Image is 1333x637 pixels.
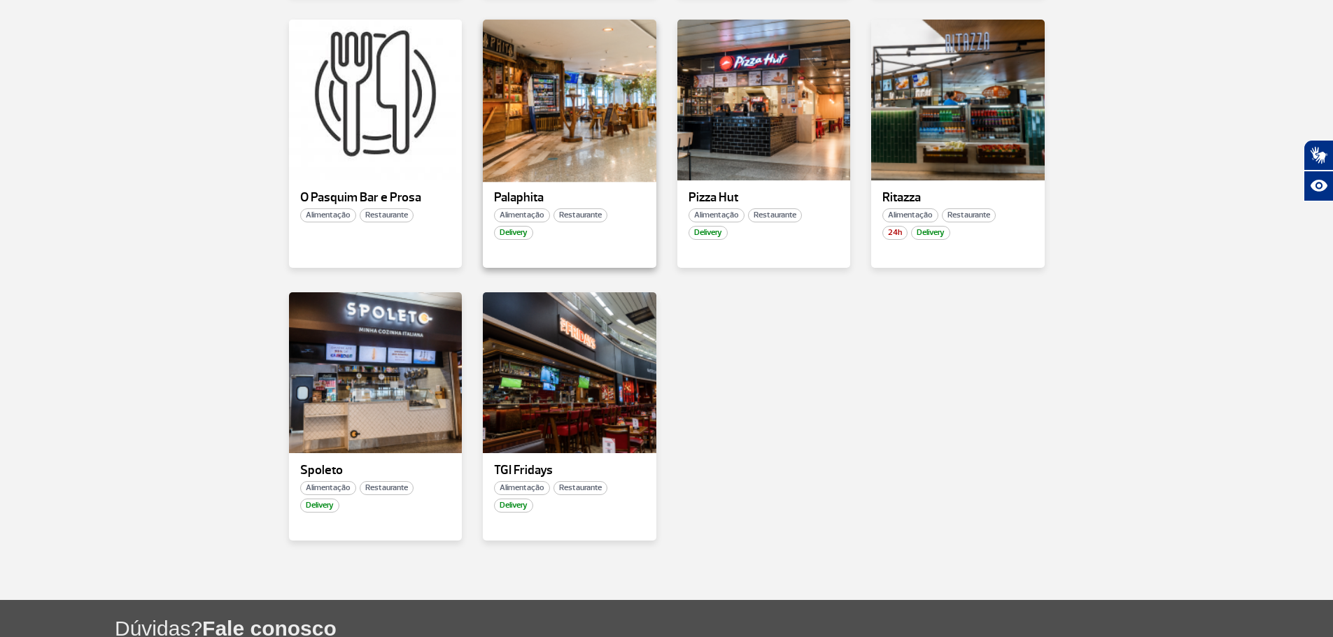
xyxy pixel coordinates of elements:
[882,191,1034,205] p: Ritazza
[300,208,356,222] span: Alimentação
[494,191,645,205] p: Palaphita
[942,208,996,222] span: Restaurante
[300,191,451,205] p: O Pasquim Bar e Prosa
[1304,140,1333,171] button: Abrir tradutor de língua de sinais.
[911,226,950,240] span: Delivery
[494,499,533,513] span: Delivery
[553,481,607,495] span: Restaurante
[882,208,938,222] span: Alimentação
[689,191,840,205] p: Pizza Hut
[553,208,607,222] span: Restaurante
[689,226,728,240] span: Delivery
[882,226,908,240] span: 24h
[494,464,645,478] p: TGI Fridays
[748,208,802,222] span: Restaurante
[360,481,414,495] span: Restaurante
[1304,171,1333,201] button: Abrir recursos assistivos.
[1304,140,1333,201] div: Plugin de acessibilidade da Hand Talk.
[300,499,339,513] span: Delivery
[360,208,414,222] span: Restaurante
[689,208,745,222] span: Alimentação
[494,208,550,222] span: Alimentação
[300,481,356,495] span: Alimentação
[494,481,550,495] span: Alimentação
[494,226,533,240] span: Delivery
[300,464,451,478] p: Spoleto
